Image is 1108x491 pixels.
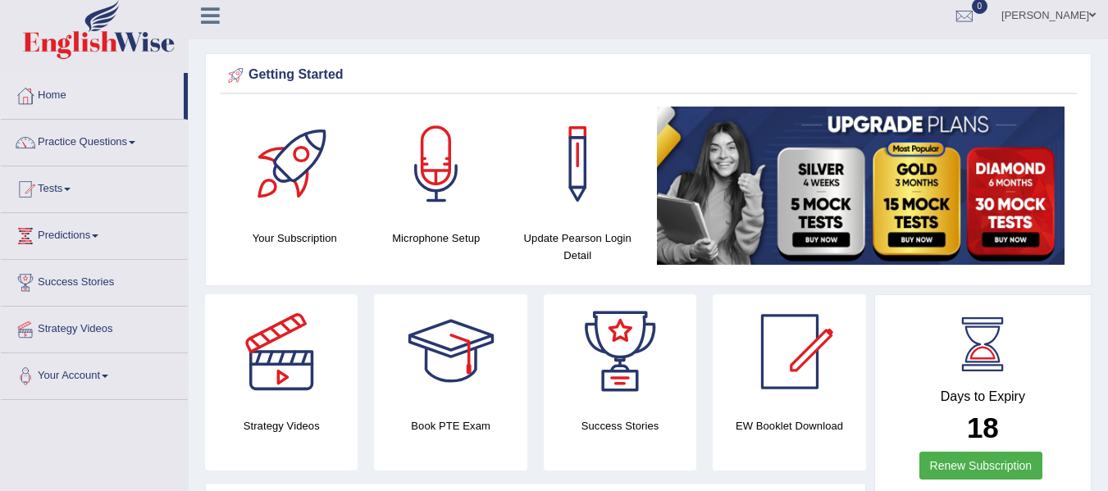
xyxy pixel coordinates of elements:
a: Predictions [1,213,188,254]
a: Home [1,73,184,114]
h4: Success Stories [544,417,696,434]
a: Practice Questions [1,120,188,161]
a: Tests [1,166,188,207]
h4: Microphone Setup [374,230,499,247]
h4: EW Booklet Download [713,417,865,434]
a: Success Stories [1,260,188,301]
a: Your Account [1,353,188,394]
img: small5.jpg [657,107,1065,265]
div: Getting Started [224,63,1073,88]
h4: Book PTE Exam [374,417,527,434]
h4: Strategy Videos [205,417,358,434]
a: Renew Subscription [919,452,1043,480]
a: Strategy Videos [1,307,188,348]
b: 18 [967,411,999,443]
h4: Days to Expiry [893,389,1073,404]
h4: Your Subscription [232,230,358,247]
h4: Update Pearson Login Detail [515,230,641,264]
